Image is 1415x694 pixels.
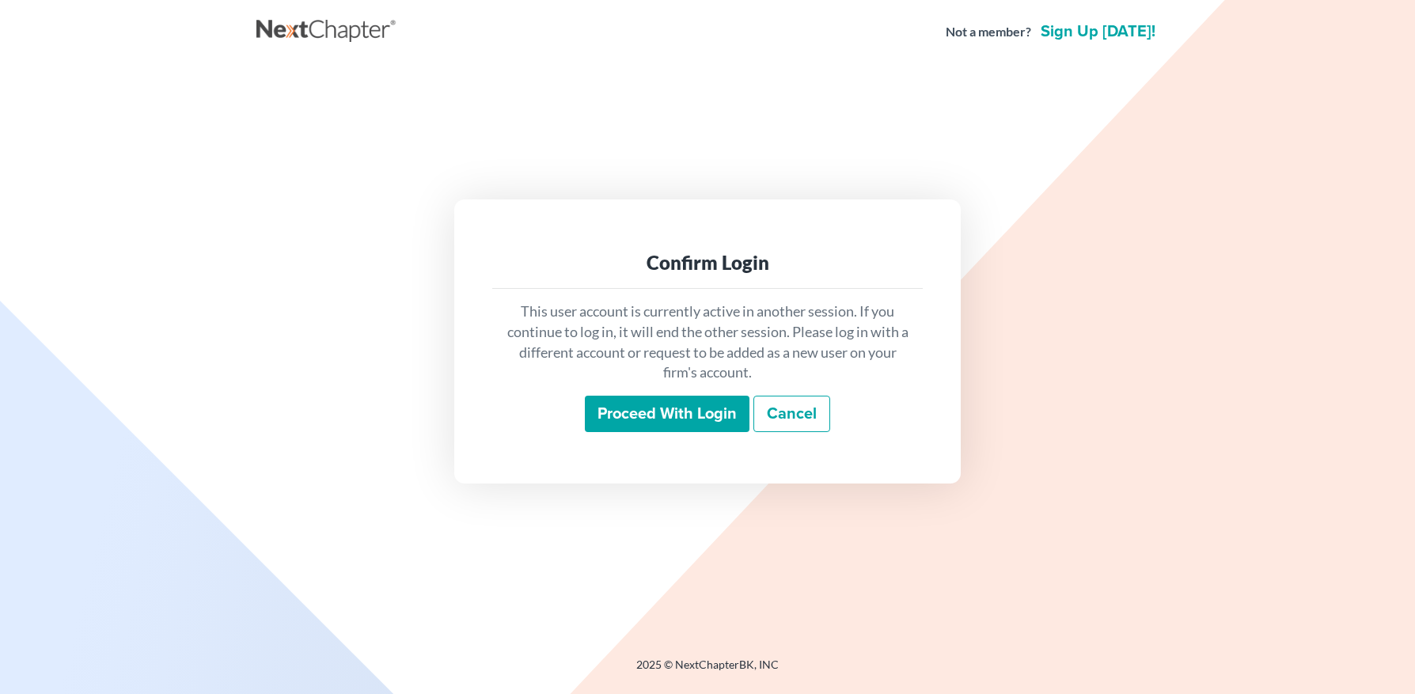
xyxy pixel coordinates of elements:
[1038,24,1159,40] a: Sign up [DATE]!
[505,301,910,383] p: This user account is currently active in another session. If you continue to log in, it will end ...
[256,657,1159,685] div: 2025 © NextChapterBK, INC
[585,396,749,432] input: Proceed with login
[946,23,1031,41] strong: Not a member?
[753,396,830,432] a: Cancel
[505,250,910,275] div: Confirm Login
